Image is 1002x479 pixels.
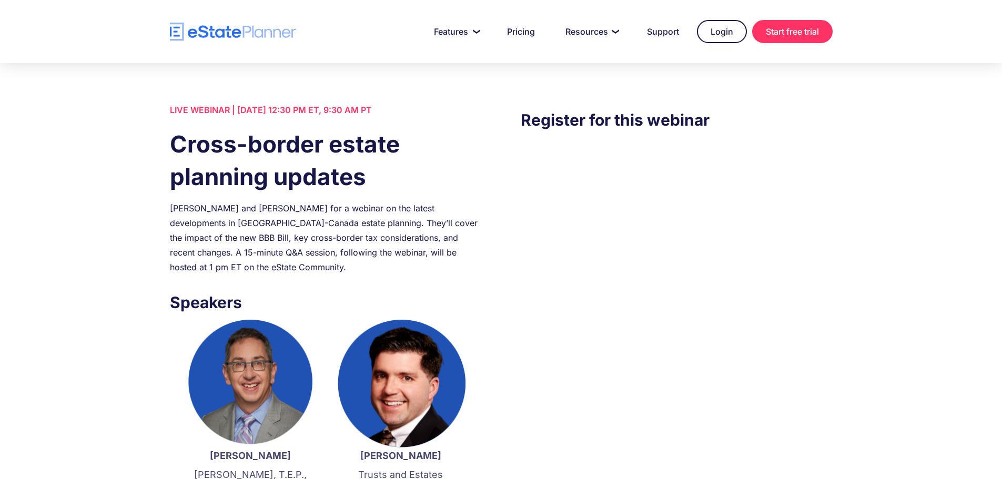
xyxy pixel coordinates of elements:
div: LIVE WEBINAR | [DATE] 12:30 PM ET, 9:30 AM PT [170,103,481,117]
a: Support [634,21,692,42]
strong: [PERSON_NAME] [360,450,441,461]
a: Pricing [494,21,548,42]
div: [PERSON_NAME] and [PERSON_NAME] for a webinar on the latest developments in [GEOGRAPHIC_DATA]-Can... [170,201,481,274]
a: Start free trial [752,20,833,43]
strong: [PERSON_NAME] [210,450,291,461]
a: home [170,23,296,41]
iframe: Form 0 [521,153,832,332]
a: Resources [553,21,629,42]
a: Login [697,20,747,43]
h1: Cross-border estate planning updates [170,128,481,193]
a: Features [421,21,489,42]
h3: Speakers [170,290,481,314]
h3: Register for this webinar [521,108,832,132]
